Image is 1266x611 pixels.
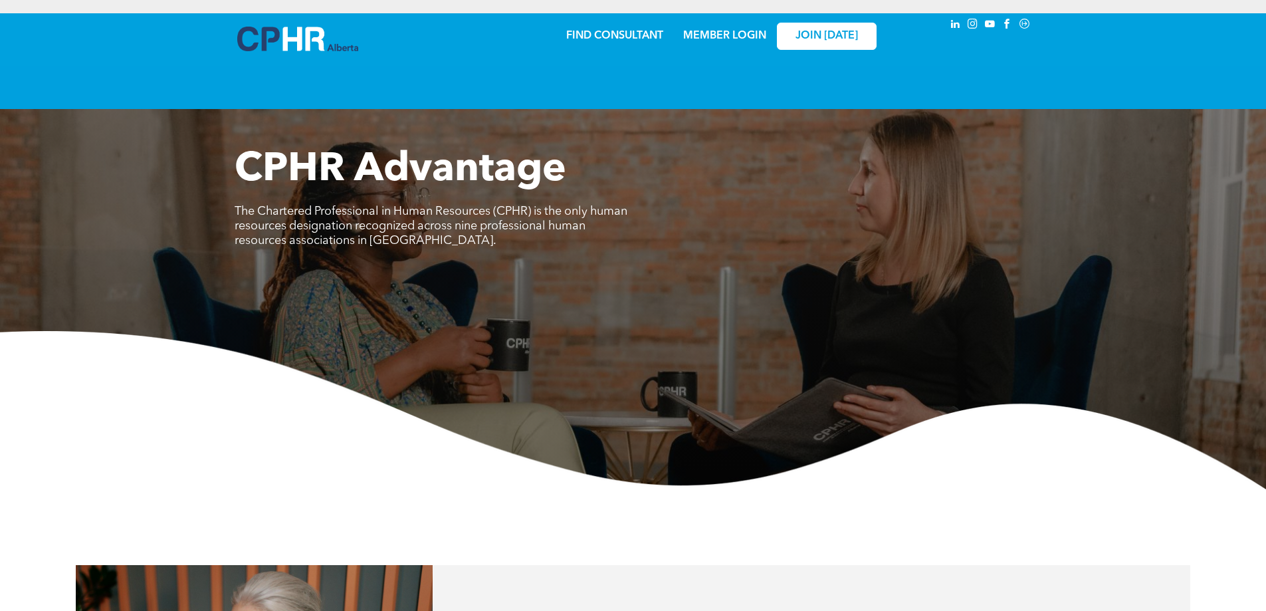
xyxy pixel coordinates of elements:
a: MEMBER LOGIN [683,31,766,41]
a: youtube [983,17,998,35]
span: The Chartered Professional in Human Resources (CPHR) is the only human resources designation reco... [235,205,627,247]
span: CPHR Advantage [235,150,566,190]
a: FIND CONSULTANT [566,31,663,41]
span: JOIN [DATE] [795,30,858,43]
a: JOIN [DATE] [777,23,877,50]
a: linkedin [948,17,963,35]
a: facebook [1000,17,1015,35]
a: instagram [966,17,980,35]
a: Social network [1017,17,1032,35]
img: A blue and white logo for cp alberta [237,27,358,51]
